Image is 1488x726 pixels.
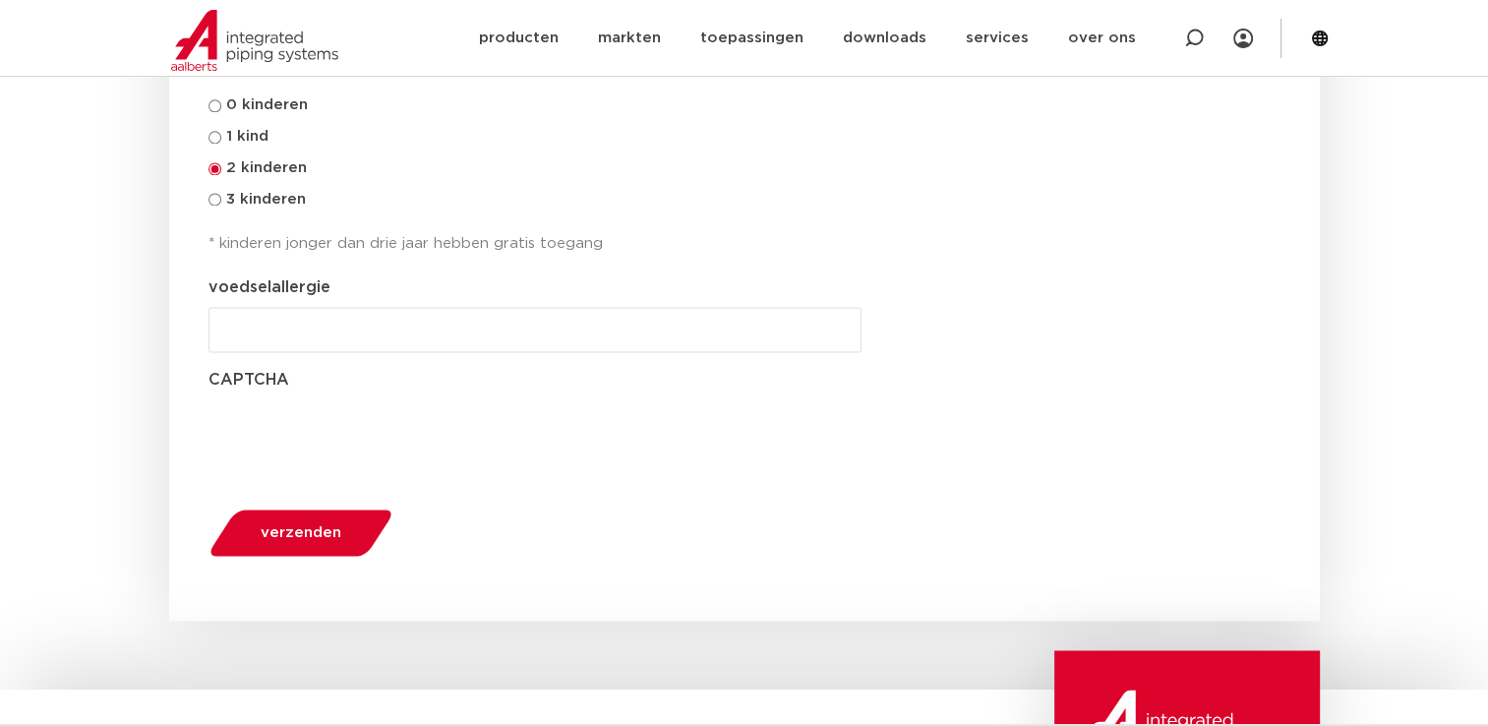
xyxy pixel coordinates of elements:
span: verzenden [261,525,341,540]
label: 1 kind [226,125,268,149]
label: 0 kinderen [226,93,308,117]
iframe: reCAPTCHA [208,399,507,476]
label: 3 kinderen [226,188,306,212]
label: voedselallergie [208,275,330,299]
button: verzenden [202,508,399,558]
label: CAPTCHA [208,368,289,392]
label: 2 kinderen [226,156,307,180]
div: * kinderen jonger dan drie jaar hebben gratis toegang [208,215,863,260]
